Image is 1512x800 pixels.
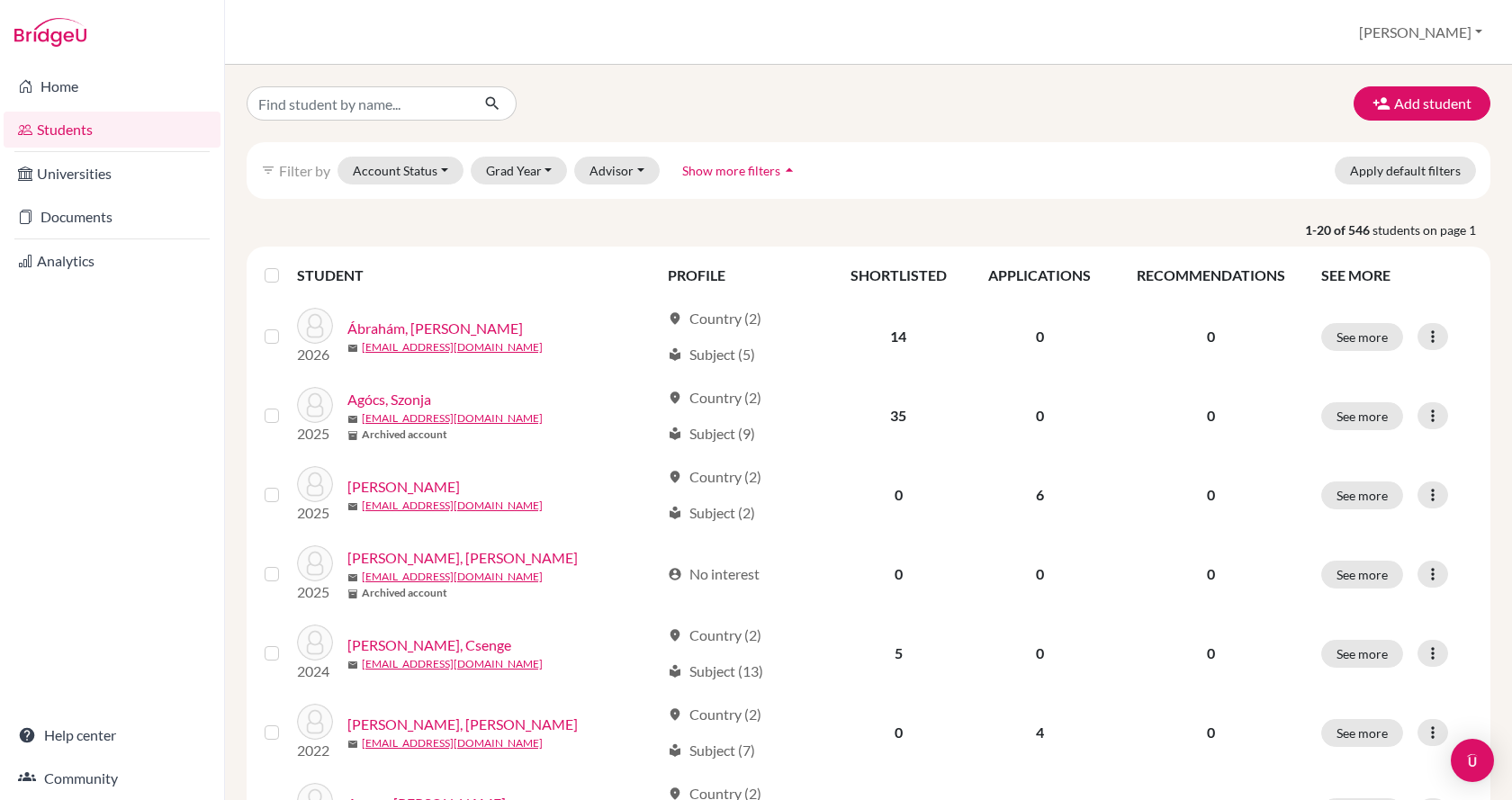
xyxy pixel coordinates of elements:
button: Apply default filters [1335,157,1476,184]
div: Country (2) [668,625,761,646]
button: See more [1321,719,1403,747]
span: Filter by [279,162,330,179]
a: [EMAIL_ADDRESS][DOMAIN_NAME] [362,656,543,672]
a: [EMAIL_ADDRESS][DOMAIN_NAME] [362,569,543,585]
td: 0 [967,535,1112,614]
span: location_on [668,391,682,405]
a: Analytics [4,243,220,279]
th: SHORTLISTED [830,254,967,297]
th: PROFILE [657,254,830,297]
p: 2025 [297,423,333,445]
p: 0 [1123,722,1300,743]
p: 0 [1123,563,1300,585]
span: location_on [668,628,682,643]
p: 2026 [297,344,333,365]
th: APPLICATIONS [967,254,1112,297]
input: Find student by name... [247,86,470,121]
span: mail [347,501,358,512]
a: Help center [4,717,220,753]
p: 0 [1123,643,1300,664]
i: filter_list [261,163,275,177]
a: Community [4,760,220,796]
span: Show more filters [682,163,780,178]
a: [PERSON_NAME], [PERSON_NAME] [347,714,578,735]
span: local_library [668,347,682,362]
img: Anna, Kádár [297,704,333,740]
button: Add student [1354,86,1490,121]
p: 0 [1123,326,1300,347]
a: Documents [4,199,220,235]
span: local_library [668,664,682,679]
button: See more [1321,640,1403,668]
a: [PERSON_NAME], [PERSON_NAME] [347,547,578,569]
p: 0 [1123,484,1300,506]
a: Universities [4,156,220,192]
button: See more [1321,402,1403,430]
a: Students [4,112,220,148]
span: location_on [668,707,682,722]
span: inventory_2 [347,430,358,441]
td: 0 [830,693,967,772]
div: Subject (9) [668,423,755,445]
div: Country (2) [668,387,761,409]
a: [PERSON_NAME], Csenge [347,634,511,656]
a: [EMAIL_ADDRESS][DOMAIN_NAME] [362,498,543,514]
div: No interest [668,563,760,585]
button: Account Status [337,157,463,184]
td: 6 [967,455,1112,535]
button: See more [1321,561,1403,589]
p: 2025 [297,581,333,603]
img: Bridge-U [14,18,86,47]
div: Country (2) [668,466,761,488]
i: arrow_drop_up [780,161,798,179]
span: local_library [668,506,682,520]
td: 0 [830,535,967,614]
div: Subject (2) [668,502,755,524]
td: 0 [967,297,1112,376]
td: 5 [830,614,967,693]
button: See more [1321,481,1403,509]
td: 0 [967,376,1112,455]
span: local_library [668,743,682,758]
td: 14 [830,297,967,376]
div: Country (2) [668,704,761,725]
a: Ábrahám, [PERSON_NAME] [347,318,523,339]
img: Almási-Füzi, Dávid [297,545,333,581]
b: Archived account [362,427,447,443]
img: Andódy-Tánczos, Csenge [297,625,333,661]
div: Subject (13) [668,661,763,682]
span: mail [347,739,358,750]
div: Open Intercom Messenger [1451,739,1494,782]
a: Agócs, Szonja [347,389,431,410]
th: SEE MORE [1310,254,1483,297]
button: [PERSON_NAME] [1351,15,1490,49]
p: 2025 [297,502,333,524]
button: See more [1321,323,1403,351]
td: 0 [967,614,1112,693]
span: mail [347,572,358,583]
div: Subject (5) [668,344,755,365]
button: Advisor [574,157,660,184]
a: [EMAIL_ADDRESS][DOMAIN_NAME] [362,735,543,751]
td: 0 [830,455,967,535]
span: mail [347,414,358,425]
span: location_on [668,311,682,326]
a: [EMAIL_ADDRESS][DOMAIN_NAME] [362,339,543,355]
th: STUDENT [297,254,657,297]
span: students on page 1 [1372,220,1490,239]
b: Archived account [362,585,447,601]
p: 0 [1123,405,1300,427]
span: account_circle [668,567,682,581]
a: [EMAIL_ADDRESS][DOMAIN_NAME] [362,410,543,427]
span: mail [347,660,358,670]
p: 2022 [297,740,333,761]
div: Country (2) [668,308,761,329]
span: local_library [668,427,682,441]
p: 2024 [297,661,333,682]
span: location_on [668,470,682,484]
a: Home [4,68,220,104]
img: Agócs, Szonja [297,387,333,423]
th: RECOMMENDATIONS [1112,254,1310,297]
img: Ágoston, András [297,466,333,502]
img: Ábrahám, Emma [297,308,333,344]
